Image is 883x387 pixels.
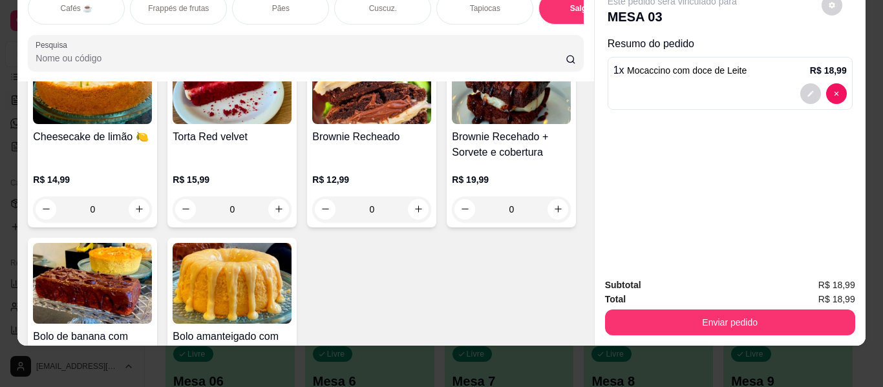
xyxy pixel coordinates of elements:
[33,243,152,324] img: product-image
[312,129,431,145] h4: Brownie Recheado
[36,39,72,50] label: Pesquisa
[627,65,747,76] span: Mocaccino com doce de Leite
[129,199,149,220] button: increase-product-quantity
[33,173,152,186] p: R$ 14,99
[818,292,855,306] span: R$ 18,99
[312,43,431,124] img: product-image
[826,83,847,104] button: decrease-product-quantity
[613,63,747,78] p: 1 x
[175,199,196,220] button: decrease-product-quantity
[315,199,335,220] button: decrease-product-quantity
[312,173,431,186] p: R$ 12,99
[33,43,152,124] img: product-image
[33,129,152,145] h4: Cheesecake de limão 🍋
[173,43,292,124] img: product-image
[570,3,604,14] p: Salgados
[605,309,855,335] button: Enviar pedido
[173,129,292,145] h4: Torta Red velvet
[173,329,292,360] h4: Bolo amanteigado com recheio de ninho
[173,243,292,324] img: product-image
[452,43,571,124] img: product-image
[148,3,209,14] p: Frappés de frutas
[268,199,289,220] button: increase-product-quantity
[605,294,626,304] strong: Total
[452,129,571,160] h4: Brownie Recehado + Sorvete e cobertura
[452,173,571,186] p: R$ 19,99
[33,329,152,360] h4: Bolo de banana com aveia sem glúten, sem lactose e sem açúcar.
[173,173,292,186] p: R$ 15,99
[408,199,429,220] button: increase-product-quantity
[369,3,397,14] p: Cuscuz.
[605,280,641,290] strong: Subtotal
[272,3,290,14] p: Pães
[608,8,737,26] p: MESA 03
[36,52,566,65] input: Pesquisa
[36,199,56,220] button: decrease-product-quantity
[608,36,853,52] p: Resumo do pedido
[454,199,475,220] button: decrease-product-quantity
[548,199,568,220] button: increase-product-quantity
[800,83,821,104] button: decrease-product-quantity
[470,3,500,14] p: Tapiocas
[60,3,92,14] p: Cafés ☕
[810,64,847,77] p: R$ 18,99
[818,278,855,292] span: R$ 18,99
